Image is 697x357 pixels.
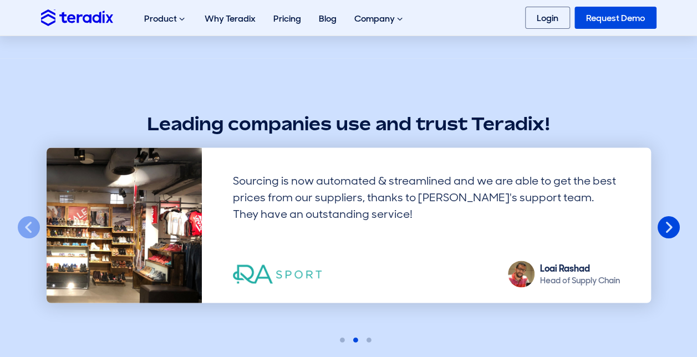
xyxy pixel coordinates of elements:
[233,264,322,283] img: RA Sport
[17,215,41,239] button: Previous
[508,261,535,287] img: Loai Rashad
[345,1,414,37] div: Company
[525,7,570,29] a: Login
[624,284,681,341] iframe: Chatbot
[310,1,345,36] a: Blog
[540,274,620,286] div: Head of Supply Chain
[358,334,367,343] button: 3 of 3
[196,1,264,36] a: Why Teradix
[540,262,620,275] div: Loai Rashad
[135,1,196,37] div: Product
[574,7,657,29] a: Request Demo
[331,334,340,343] button: 1 of 3
[41,9,113,25] img: Teradix logo
[344,334,353,343] button: 2 of 3
[264,1,310,36] a: Pricing
[224,163,629,247] div: Sourcing is now automated & streamlined and we are able to get the best prices from our suppliers...
[657,215,681,239] button: Next
[41,111,657,136] h2: Leading companies use and trust Teradix!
